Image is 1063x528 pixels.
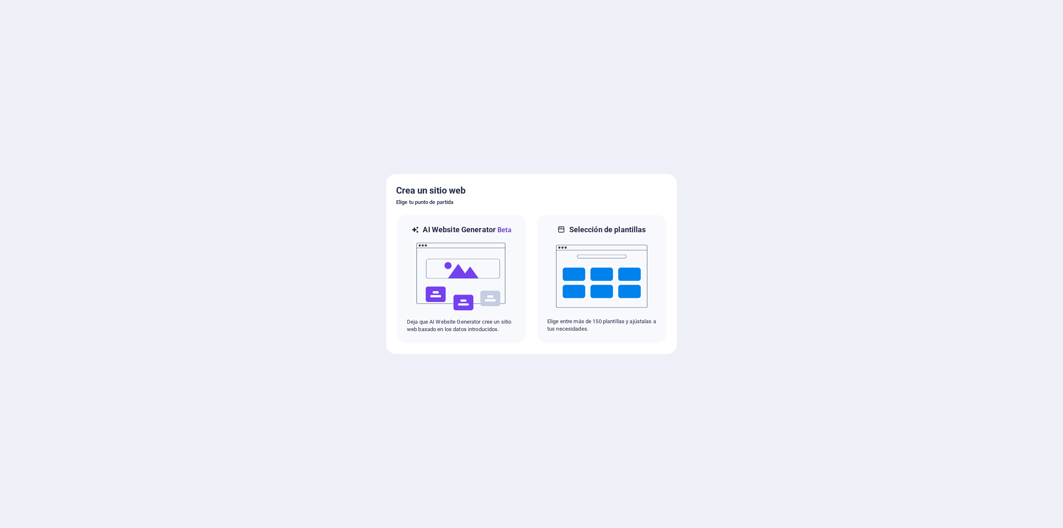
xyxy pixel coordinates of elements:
h5: Crea un sitio web [396,184,667,197]
span: Beta [496,226,512,234]
div: AI Website GeneratorBetaaiDeja que AI Website Generator cree un sitio web basado en los datos int... [396,214,527,344]
h6: AI Website Generator [423,225,511,235]
div: Selección de plantillasElige entre más de 150 plantillas y ajústalas a tus necesidades. [536,214,667,344]
p: Elige entre más de 150 plantillas y ajústalas a tus necesidades. [547,318,656,333]
h6: Selección de plantillas [569,225,646,235]
p: Deja que AI Website Generator cree un sitio web basado en los datos introducidos. [407,318,516,333]
h6: Elige tu punto de partida [396,197,667,207]
img: ai [416,235,507,318]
